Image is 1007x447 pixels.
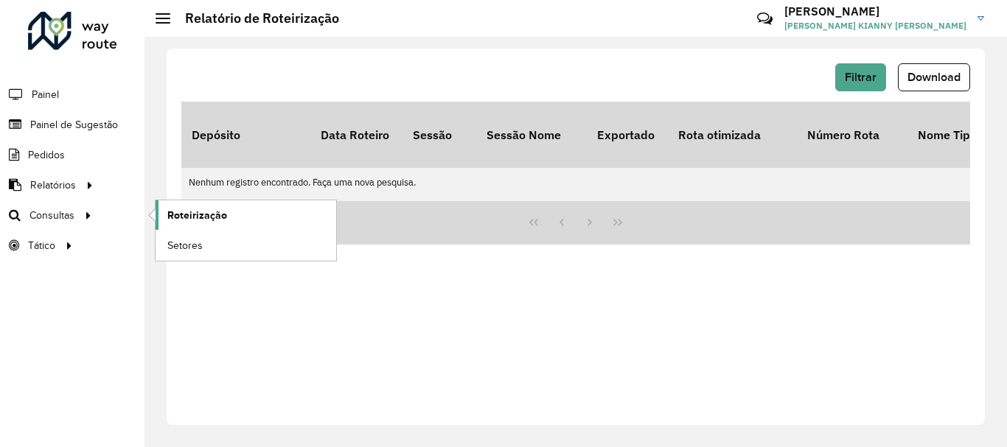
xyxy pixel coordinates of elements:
h2: Relatório de Roteirização [170,10,339,27]
span: Consultas [29,208,74,223]
h3: [PERSON_NAME] [784,4,966,18]
button: Download [898,63,970,91]
span: Download [907,71,961,83]
span: Painel [32,87,59,102]
th: Exportado [587,102,668,168]
span: Roteirização [167,208,227,223]
span: Painel de Sugestão [30,117,118,133]
a: Contato Rápido [749,3,781,35]
th: Rota otimizada [668,102,797,168]
span: [PERSON_NAME] KIANNY [PERSON_NAME] [784,19,966,32]
th: Depósito [181,102,310,168]
span: Filtrar [845,71,877,83]
span: Tático [28,238,55,253]
th: Sessão Nome [476,102,587,168]
th: Data Roteiro [310,102,403,168]
button: Filtrar [835,63,886,91]
span: Pedidos [28,147,65,163]
th: Sessão [403,102,476,168]
span: Setores [167,238,203,253]
a: Roteirização [156,200,336,230]
th: Número Rota [797,102,907,168]
span: Relatórios [30,177,76,193]
a: Setores [156,230,336,260]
